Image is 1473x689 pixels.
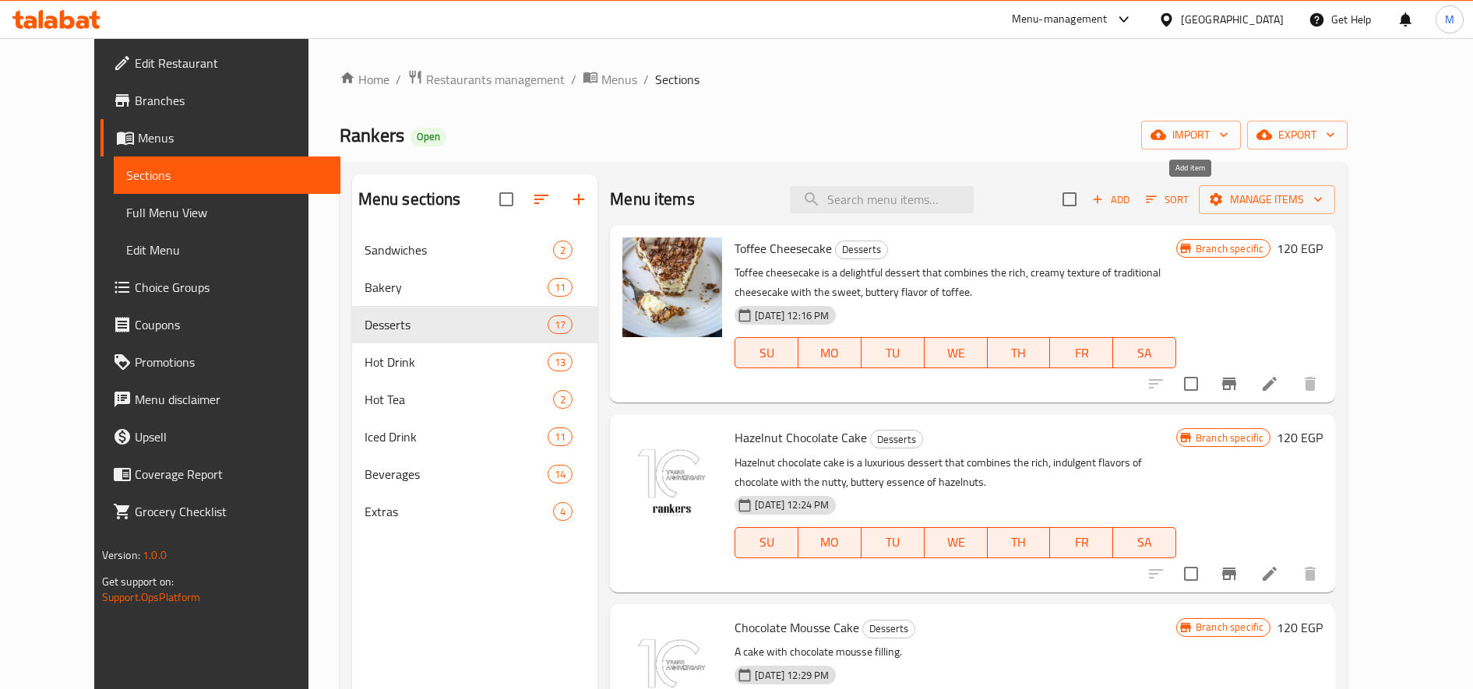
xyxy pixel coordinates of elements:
span: Sort sections [523,181,560,218]
span: Branch specific [1189,431,1270,445]
h6: 120 EGP [1277,617,1323,638]
div: Desserts17 [352,306,598,343]
span: Version: [102,545,140,565]
a: Restaurants management [407,69,565,90]
a: Menu disclaimer [100,381,340,418]
span: FR [1056,342,1107,364]
span: Menus [138,128,328,147]
button: SU [735,337,798,368]
span: SA [1119,531,1170,554]
button: SA [1113,337,1176,368]
div: Iced Drink11 [352,418,598,455]
h6: 120 EGP [1277,237,1323,259]
span: Coverage Report [135,465,328,483]
a: Upsell [100,418,340,455]
a: Edit Menu [114,231,340,269]
button: WE [925,337,988,368]
span: Upsell [135,427,328,446]
a: Promotions [100,343,340,381]
span: Promotions [135,353,328,371]
span: Edit Restaurant [135,54,328,72]
button: FR [1050,337,1113,368]
span: Coupons [135,315,328,334]
span: [DATE] 12:29 PM [749,668,835,683]
span: 2 [554,243,572,258]
p: Toffee cheesecake is a delightful dessert that combines the rich, creamy texture of traditional c... [735,263,1176,302]
span: Branch specific [1189,241,1270,256]
span: 14 [548,467,572,482]
button: Add [1086,188,1136,212]
span: Desserts [863,620,914,638]
span: TU [868,342,918,364]
span: Hot Drink [365,353,548,371]
span: Choice Groups [135,278,328,297]
div: items [548,427,573,446]
button: Add section [560,181,597,218]
span: Chocolate Mousse Cake [735,616,859,639]
span: Beverages [365,465,548,483]
p: A cake with chocolate mousse filling. [735,642,1176,662]
div: Bakery11 [352,269,598,306]
div: items [553,241,573,259]
button: Manage items [1199,185,1335,214]
input: search [790,186,974,213]
span: Select to update [1175,557,1207,590]
button: FR [1050,527,1113,558]
span: Edit Menu [126,241,328,259]
div: items [548,315,573,334]
a: Edit menu item [1260,374,1279,393]
span: M [1445,11,1454,28]
p: Hazelnut chocolate cake is a luxurious dessert that combines the rich, indulgent flavors of choco... [735,453,1176,492]
button: WE [925,527,988,558]
span: Grocery Checklist [135,502,328,521]
div: Hot Tea2 [352,381,598,418]
div: items [553,390,573,409]
span: [DATE] 12:24 PM [749,497,835,512]
div: Beverages14 [352,455,598,493]
a: Sections [114,156,340,194]
div: Hot Drink13 [352,343,598,381]
span: import [1154,125,1228,145]
a: Menus [583,69,637,90]
span: export [1260,125,1335,145]
span: Select section [1053,183,1086,216]
button: TU [862,527,925,558]
span: Rankers [340,118,404,153]
h6: 120 EGP [1277,427,1323,448]
a: Branches [100,82,340,119]
span: Menu disclaimer [135,390,328,409]
span: 13 [548,355,572,370]
span: Manage items [1211,190,1323,209]
button: MO [798,337,862,368]
span: 2 [554,392,572,407]
span: [DATE] 12:16 PM [749,308,835,323]
img: Hazelnut Chocolate Cake [622,427,722,526]
div: Desserts [862,620,915,638]
span: Toffee Cheesecake [735,237,832,260]
div: Hot Tea [365,390,554,409]
span: 11 [548,430,572,445]
div: Iced Drink [365,427,548,446]
span: Sections [126,166,328,185]
span: Branch specific [1189,620,1270,635]
div: items [548,353,573,371]
span: Bakery [365,278,548,297]
a: Support.OpsPlatform [102,587,201,607]
span: Open [411,130,446,143]
span: Branches [135,91,328,110]
button: SU [735,527,798,558]
button: delete [1292,365,1329,403]
span: TU [868,531,918,554]
div: Open [411,128,446,146]
span: SU [742,342,792,364]
div: Menu-management [1012,10,1108,29]
span: Hazelnut Chocolate Cake [735,426,867,449]
span: MO [805,531,855,554]
span: Add [1090,191,1132,209]
h2: Menu items [610,188,695,211]
a: Home [340,70,389,89]
nav: Menu sections [352,225,598,536]
span: Sort [1146,191,1189,209]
